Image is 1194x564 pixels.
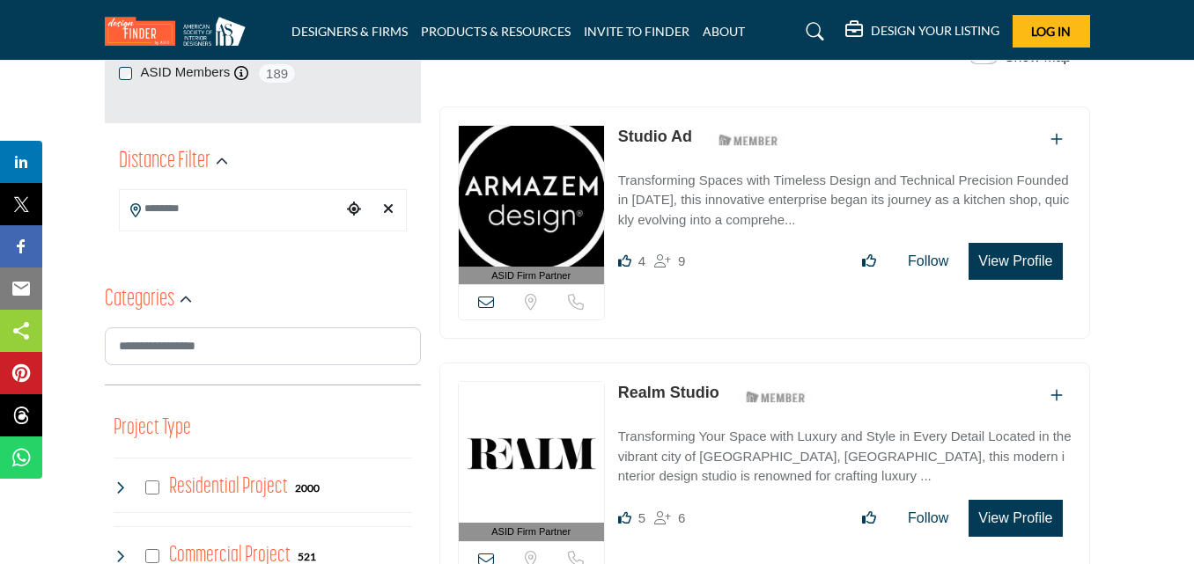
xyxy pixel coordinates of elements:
[851,501,888,536] button: Like listing
[119,67,132,80] input: ASID Members checkbox
[654,251,685,272] div: Followers
[871,23,999,39] h5: DESIGN YOUR LISTING
[257,62,297,84] span: 189
[618,254,631,267] i: Likes
[703,24,745,39] a: ABOUT
[1050,132,1063,147] a: Add To List
[341,191,366,229] div: Choose your current location
[145,549,159,563] input: Select Commercial Project checkbox
[618,128,692,145] a: Studio Ad
[298,551,316,563] b: 521
[1013,15,1090,48] button: Log In
[789,18,836,46] a: Search
[291,24,408,39] a: DESIGNERS & FIRMS
[120,192,342,226] input: Search Location
[618,416,1072,487] a: Transforming Your Space with Luxury and Style in Every Detail Located in the vibrant city of [GEO...
[709,129,788,151] img: ASID Members Badge Icon
[459,382,604,541] a: ASID Firm Partner
[638,510,645,525] span: 5
[1050,388,1063,403] a: Add To List
[584,24,689,39] a: INVITE TO FINDER
[295,482,320,494] b: 2000
[678,510,685,525] span: 6
[896,501,960,536] button: Follow
[618,384,719,401] a: Realm Studio
[459,382,604,523] img: Realm Studio
[618,381,719,405] p: Realm Studio
[845,21,999,42] div: DESIGN YOUR LISTING
[105,327,421,365] input: Search Category
[375,191,401,229] div: Clear search location
[969,243,1062,280] button: View Profile
[114,412,191,445] button: Project Type
[119,146,210,178] h2: Distance Filter
[969,500,1062,537] button: View Profile
[1031,24,1071,39] span: Log In
[105,17,254,46] img: Site Logo
[618,160,1072,231] a: Transforming Spaces with Timeless Design and Technical Precision Founded in [DATE], this innovati...
[459,126,604,285] a: ASID Firm Partner
[896,244,960,279] button: Follow
[638,253,645,268] span: 4
[618,125,692,149] p: Studio Ad
[618,511,631,524] i: Likes
[459,126,604,267] img: Studio Ad
[678,253,685,268] span: 9
[105,284,174,316] h2: Categories
[736,385,815,407] img: ASID Members Badge Icon
[145,480,159,494] input: Select Residential Project checkbox
[295,480,320,495] div: 2000 Results For Residential Project
[141,62,231,83] label: ASID Members
[298,548,316,564] div: 521 Results For Commercial Project
[851,244,888,279] button: Like listing
[654,508,685,529] div: Followers
[169,472,288,502] h4: Residential Project: Types of projects range from simple residential renovations to highly comple...
[491,268,571,283] span: ASID Firm Partner
[491,524,571,539] span: ASID Firm Partner
[618,427,1072,487] p: Transforming Your Space with Luxury and Style in Every Detail Located in the vibrant city of [GEO...
[421,24,571,39] a: PRODUCTS & RESOURCES
[618,171,1072,231] p: Transforming Spaces with Timeless Design and Technical Precision Founded in [DATE], this innovati...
